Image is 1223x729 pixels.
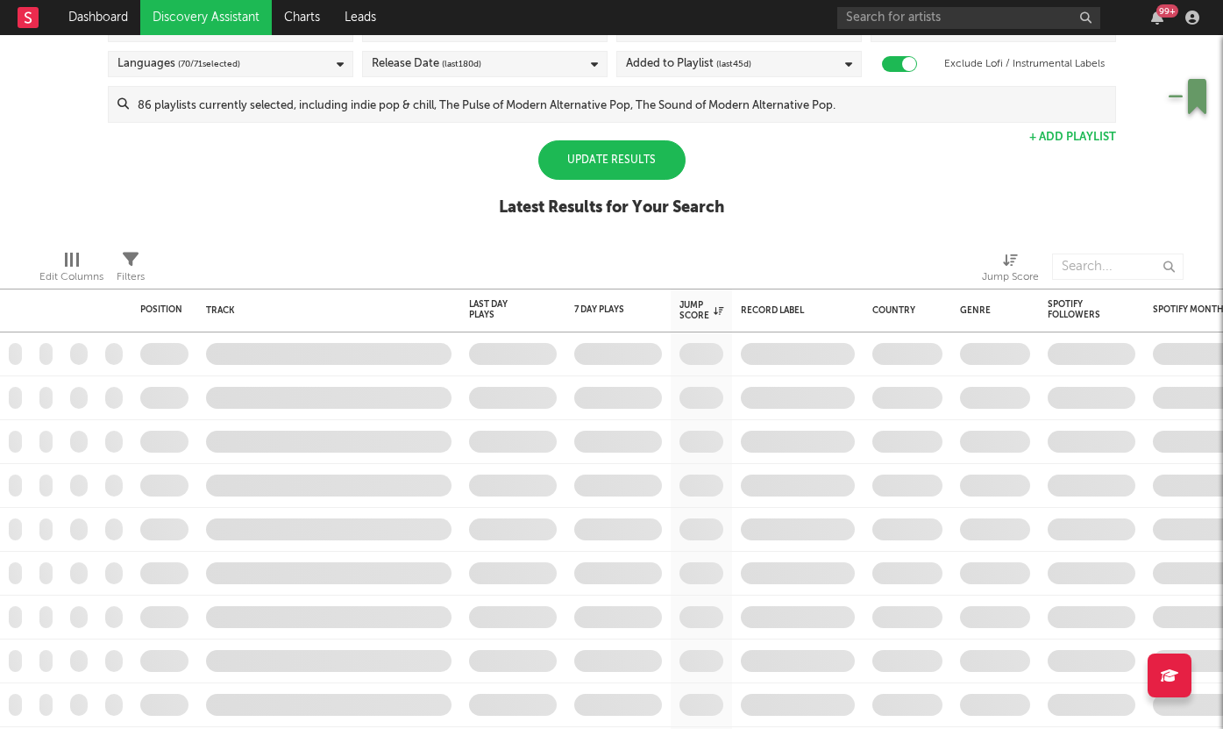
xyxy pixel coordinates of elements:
input: 86 playlists currently selected, including indie pop & chill, The Pulse of Modern Alternative Pop... [129,87,1115,122]
span: ( 70 / 71 selected) [178,54,240,75]
button: + Add Playlist [1029,132,1116,143]
div: Added to Playlist [626,54,751,75]
div: Release Date [372,54,481,75]
span: (last 45 d) [716,54,751,75]
input: Search for artists [837,7,1100,29]
div: Filters [117,245,145,296]
div: Last Day Plays [469,299,530,320]
div: 7 Day Plays [574,304,636,315]
div: Spotify Followers [1048,299,1109,320]
div: Update Results [538,140,686,180]
input: Search... [1052,254,1184,280]
div: Track [206,305,443,316]
label: Exclude Lofi / Instrumental Labels [944,54,1105,75]
div: Latest Results for Your Search [499,197,724,218]
div: Jump Score [679,300,723,321]
div: Genre [960,305,1021,316]
div: Country [872,305,934,316]
span: (last 180 d) [442,54,481,75]
div: Edit Columns [39,245,103,296]
div: Filters [117,267,145,288]
button: 99+ [1151,11,1163,25]
div: Edit Columns [39,267,103,288]
div: Jump Score [982,267,1039,288]
div: Jump Score [982,245,1039,296]
div: Position [140,304,182,315]
div: 99 + [1156,4,1178,18]
div: Languages [117,54,240,75]
div: Record Label [741,305,846,316]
